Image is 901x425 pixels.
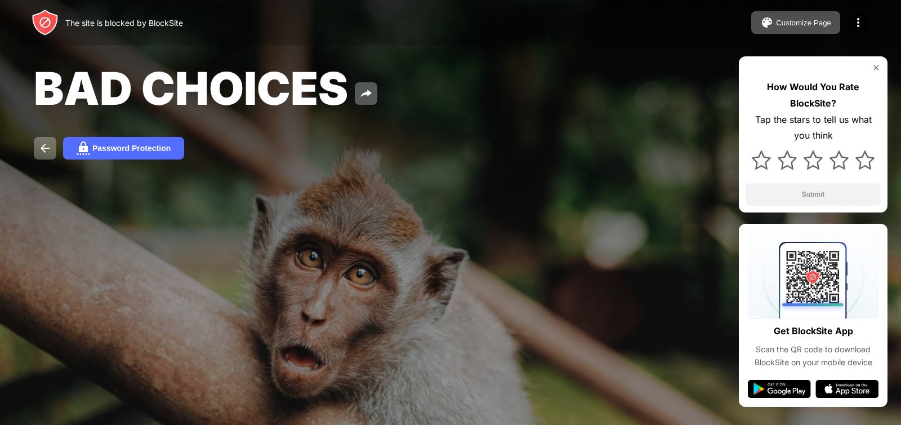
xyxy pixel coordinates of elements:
[760,16,774,29] img: pallet.svg
[778,150,797,170] img: star.svg
[829,150,849,170] img: star.svg
[77,141,90,155] img: password.svg
[65,18,183,28] div: The site is blocked by BlockSite
[34,283,300,412] iframe: Banner
[746,183,881,206] button: Submit
[359,87,373,100] img: share.svg
[748,343,878,369] div: Scan the QR code to download BlockSite on your mobile device
[776,19,831,27] div: Customize Page
[751,11,840,34] button: Customize Page
[63,137,184,160] button: Password Protection
[92,144,171,153] div: Password Protection
[38,141,52,155] img: back.svg
[748,380,811,398] img: google-play.svg
[851,16,865,29] img: menu-icon.svg
[34,61,348,116] span: BAD CHOICES
[804,150,823,170] img: star.svg
[746,112,881,144] div: Tap the stars to tell us what you think
[815,380,878,398] img: app-store.svg
[752,150,771,170] img: star.svg
[748,233,878,318] img: qrcode.svg
[855,150,875,170] img: star.svg
[746,79,881,112] div: How Would You Rate BlockSite?
[32,9,59,36] img: header-logo.svg
[872,63,881,72] img: rate-us-close.svg
[774,323,853,339] div: Get BlockSite App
